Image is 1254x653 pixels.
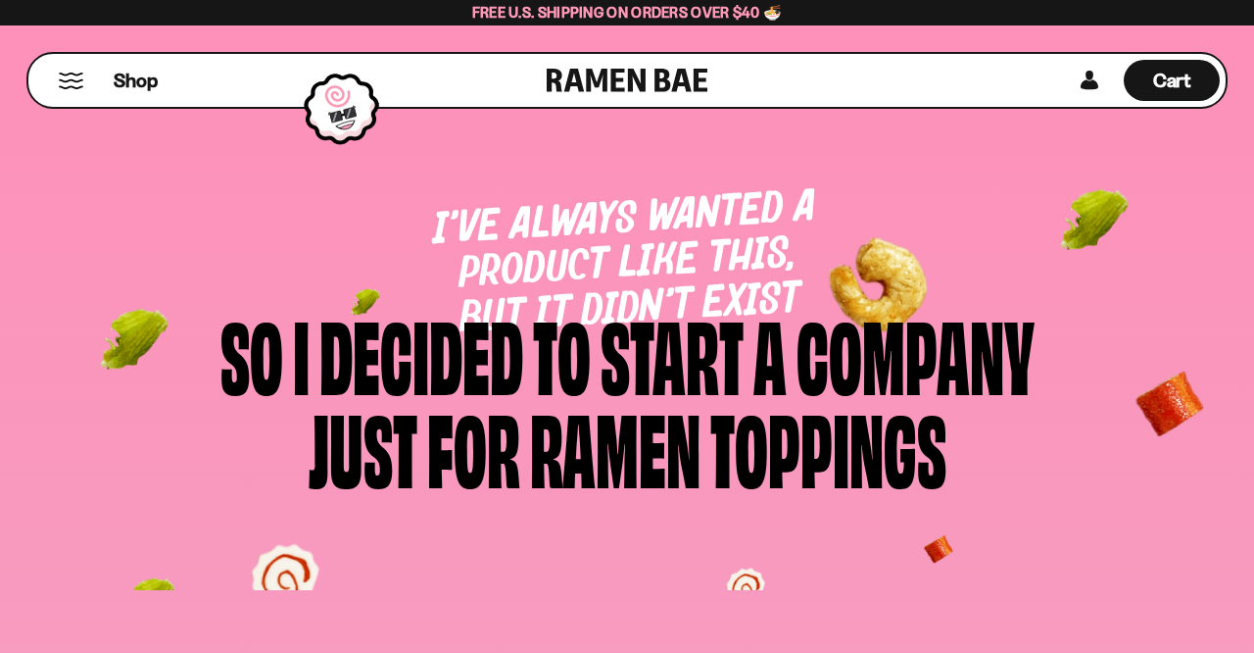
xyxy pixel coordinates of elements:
div: to [533,306,591,399]
div: start [601,306,744,399]
span: Cart [1153,69,1191,92]
a: Cart [1124,54,1220,107]
div: decided [319,306,523,399]
div: company [796,306,1035,399]
div: a [753,306,787,399]
span: I’ve always wanted a product like this, but it didn’t exist [432,185,817,340]
button: Mobile Menu Trigger [58,73,84,89]
div: just [309,399,417,492]
a: Shop [114,60,158,101]
div: So [220,306,283,399]
div: for [427,399,520,492]
span: Free U.S. Shipping on Orders over $40 🍜 [472,3,783,22]
div: ramen [530,399,700,492]
div: i [293,306,310,399]
div: toppings [710,399,946,492]
span: Shop [114,68,158,94]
